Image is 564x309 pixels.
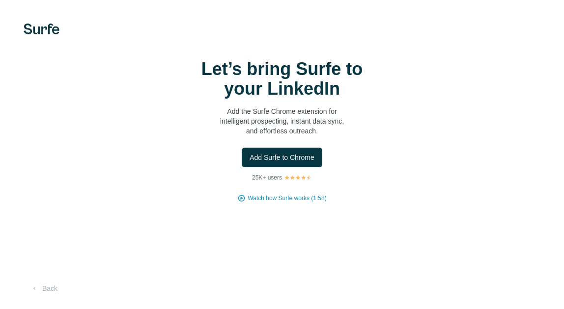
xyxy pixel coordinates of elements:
img: Rating Stars [284,175,312,180]
button: Watch how Surfe works (1:58) [248,194,326,203]
button: Back [24,280,64,297]
p: Add the Surfe Chrome extension for intelligent prospecting, instant data sync, and effortless out... [184,106,380,136]
img: Surfe's logo [24,24,59,34]
h1: Let’s bring Surfe to your LinkedIn [184,59,380,99]
span: Add Surfe to Chrome [250,153,314,162]
p: 25K+ users [252,173,282,182]
button: Add Surfe to Chrome [242,148,322,167]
